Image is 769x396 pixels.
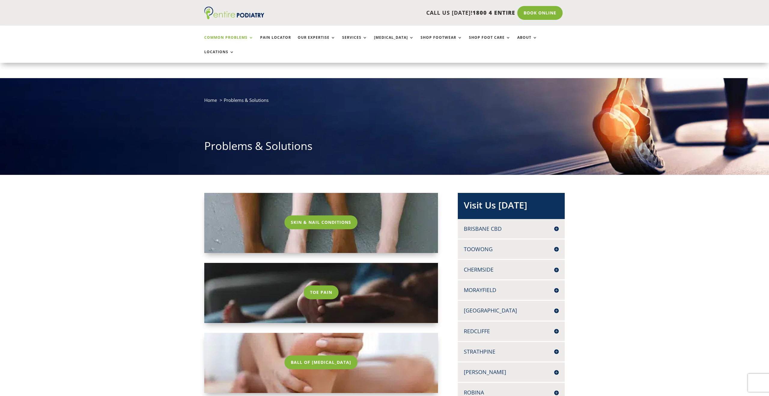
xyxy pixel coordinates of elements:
a: Our Expertise [298,35,336,48]
p: CALL US [DATE]! [287,9,515,17]
a: Common Problems [204,35,254,48]
h4: Redcliffe [464,327,559,335]
h4: Brisbane CBD [464,225,559,233]
a: Shop Foot Care [469,35,511,48]
a: [MEDICAL_DATA] [374,35,414,48]
h4: [PERSON_NAME] [464,368,559,376]
h4: Morayfield [464,286,559,294]
span: 1800 4 ENTIRE [473,9,515,16]
span: Problems & Solutions [224,97,269,103]
a: About [517,35,537,48]
h2: Visit Us [DATE] [464,199,559,215]
h1: Problems & Solutions [204,139,565,157]
img: logo (1) [204,7,264,19]
h4: Strathpine [464,348,559,355]
a: Toe Pain [304,285,339,299]
h4: [GEOGRAPHIC_DATA] [464,307,559,314]
a: Home [204,97,217,103]
a: Locations [204,50,234,63]
h4: Toowong [464,245,559,253]
a: Pain Locator [260,35,291,48]
a: Entire Podiatry [204,14,264,20]
h4: Chermside [464,266,559,273]
a: Ball Of [MEDICAL_DATA] [284,355,357,369]
a: Services [342,35,367,48]
a: Shop Footwear [421,35,462,48]
nav: breadcrumb [204,96,565,108]
a: Book Online [517,6,563,20]
a: Skin & Nail Conditions [284,215,357,229]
